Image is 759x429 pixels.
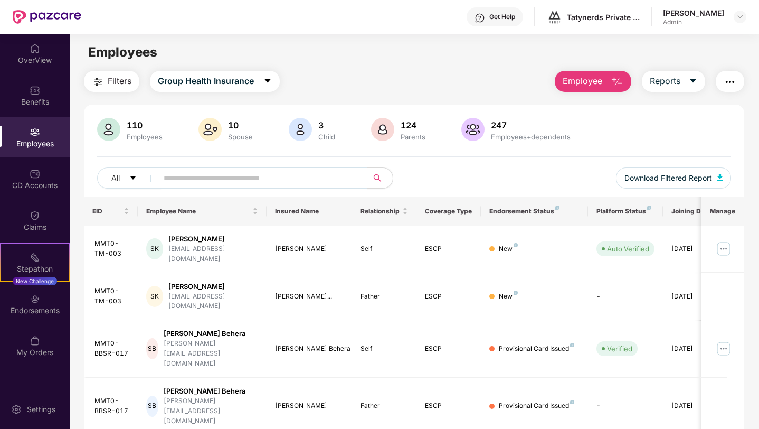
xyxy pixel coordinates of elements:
[13,10,81,24] img: New Pazcare Logo
[596,207,654,216] div: Platform Status
[30,85,40,96] img: svg+xml;base64,PHN2ZyBpZD0iQmVuZWZpdHMiIHhtbG5zPSJodHRwOi8vd3d3LnczLm9yZy8yMDAwL3N2ZyIgd2lkdGg9Ij...
[267,197,353,226] th: Insured Name
[489,207,580,216] div: Endorsement Status
[316,133,337,141] div: Child
[30,252,40,263] img: svg+xml;base64,PHN2ZyB4bWxucz0iaHR0cDovL3d3dy53My5vcmcvMjAwMC9zdmciIHdpZHRoPSIyMSIgaGVpZ2h0PSIyMC...
[425,401,472,411] div: ESCP
[146,396,158,417] div: SB
[84,197,138,226] th: EID
[11,404,22,415] img: svg+xml;base64,PHN2ZyBpZD0iU2V0dGluZy0yMHgyMCIgeG1sbnM9Imh0dHA6Ly93d3cudzMub3JnLzIwMDAvc3ZnIiB3aW...
[125,133,165,141] div: Employees
[108,74,131,88] span: Filters
[514,291,518,295] img: svg+xml;base64,PHN2ZyB4bWxucz0iaHR0cDovL3d3dy53My5vcmcvMjAwMC9zdmciIHdpZHRoPSI4IiBoZWlnaHQ9IjgiIH...
[671,244,719,254] div: [DATE]
[275,292,344,302] div: [PERSON_NAME]...
[611,76,623,88] img: svg+xml;base64,PHN2ZyB4bWxucz0iaHR0cDovL3d3dy53My5vcmcvMjAwMC9zdmciIHhtbG5zOnhsaW5rPSJodHRwOi8vd3...
[111,172,120,184] span: All
[97,167,162,189] button: Allcaret-down
[588,273,663,321] td: -
[168,292,258,312] div: [EMAIL_ADDRESS][DOMAIN_NAME]
[399,120,428,130] div: 124
[150,71,280,92] button: Group Health Insurancecaret-down
[499,401,574,411] div: Provisional Card Issued
[499,292,518,302] div: New
[547,10,562,25] img: logo%20-%20black%20(1).png
[715,240,732,257] img: manageButton
[650,74,680,88] span: Reports
[94,286,129,306] div: MMT0-TM-003
[138,197,267,226] th: Employee Name
[84,71,139,92] button: Filters
[168,244,258,264] div: [EMAIL_ADDRESS][DOMAIN_NAME]
[425,244,472,254] div: ESCP
[367,167,393,189] button: search
[360,401,408,411] div: Father
[715,340,732,357] img: manageButton
[164,329,258,339] div: [PERSON_NAME] Behera
[92,76,105,88] img: svg+xml;base64,PHN2ZyB4bWxucz0iaHR0cDovL3d3dy53My5vcmcvMjAwMC9zdmciIHdpZHRoPSIyNCIgaGVpZ2h0PSIyNC...
[88,44,157,60] span: Employees
[717,174,723,181] img: svg+xml;base64,PHN2ZyB4bWxucz0iaHR0cDovL3d3dy53My5vcmcvMjAwMC9zdmciIHhtbG5zOnhsaW5rPSJodHRwOi8vd3...
[689,77,697,86] span: caret-down
[226,133,255,141] div: Spouse
[360,344,408,354] div: Self
[425,344,472,354] div: ESCP
[416,197,481,226] th: Coverage Type
[164,396,258,426] div: [PERSON_NAME][EMAIL_ADDRESS][DOMAIN_NAME]
[30,127,40,137] img: svg+xml;base64,PHN2ZyBpZD0iRW1wbG95ZWVzIiB4bWxucz0iaHR0cDovL3d3dy53My5vcmcvMjAwMC9zdmciIHdpZHRoPS...
[360,244,408,254] div: Self
[499,244,518,254] div: New
[663,18,724,26] div: Admin
[1,264,69,274] div: Stepathon
[158,74,254,88] span: Group Health Insurance
[275,401,344,411] div: [PERSON_NAME]
[94,239,129,259] div: MMT0-TM-003
[555,71,631,92] button: Employee
[425,292,472,302] div: ESCP
[701,197,744,226] th: Manage
[489,120,573,130] div: 247
[30,210,40,221] img: svg+xml;base64,PHN2ZyBpZD0iQ2xhaW0iIHhtbG5zPSJodHRwOi8vd3d3LnczLm9yZy8yMDAwL3N2ZyIgd2lkdGg9IjIwIi...
[399,133,428,141] div: Parents
[663,8,724,18] div: [PERSON_NAME]
[499,344,574,354] div: Provisional Card Issued
[13,277,57,285] div: New Challenge
[289,118,312,141] img: svg+xml;base64,PHN2ZyB4bWxucz0iaHR0cDovL3d3dy53My5vcmcvMjAwMC9zdmciIHhtbG5zOnhsaW5rPSJodHRwOi8vd3...
[736,13,744,21] img: svg+xml;base64,PHN2ZyBpZD0iRHJvcGRvd24tMzJ4MzIiIHhtbG5zPSJodHRwOi8vd3d3LnczLm9yZy8yMDAwL3N2ZyIgd2...
[263,77,272,86] span: caret-down
[198,118,222,141] img: svg+xml;base64,PHN2ZyB4bWxucz0iaHR0cDovL3d3dy53My5vcmcvMjAwMC9zdmciIHhtbG5zOnhsaW5rPSJodHRwOi8vd3...
[371,118,394,141] img: svg+xml;base64,PHN2ZyB4bWxucz0iaHR0cDovL3d3dy53My5vcmcvMjAwMC9zdmciIHhtbG5zOnhsaW5rPSJodHRwOi8vd3...
[724,76,736,88] img: svg+xml;base64,PHN2ZyB4bWxucz0iaHR0cDovL3d3dy53My5vcmcvMjAwMC9zdmciIHdpZHRoPSIyNCIgaGVpZ2h0PSIyNC...
[475,13,485,23] img: svg+xml;base64,PHN2ZyBpZD0iSGVscC0zMngzMiIgeG1sbnM9Imh0dHA6Ly93d3cudzMub3JnLzIwMDAvc3ZnIiB3aWR0aD...
[642,71,705,92] button: Reportscaret-down
[97,118,120,141] img: svg+xml;base64,PHN2ZyB4bWxucz0iaHR0cDovL3d3dy53My5vcmcvMjAwMC9zdmciIHhtbG5zOnhsaW5rPSJodHRwOi8vd3...
[164,386,258,396] div: [PERSON_NAME] Behera
[146,338,158,359] div: SB
[352,197,416,226] th: Relationship
[671,292,719,302] div: [DATE]
[146,207,250,216] span: Employee Name
[461,118,485,141] img: svg+xml;base64,PHN2ZyB4bWxucz0iaHR0cDovL3d3dy53My5vcmcvMjAwMC9zdmciIHhtbG5zOnhsaW5rPSJodHRwOi8vd3...
[367,174,387,182] span: search
[125,120,165,130] div: 110
[671,344,719,354] div: [DATE]
[94,339,129,359] div: MMT0-BBSR-017
[663,197,727,226] th: Joining Date
[275,344,344,354] div: [PERSON_NAME] Behera
[563,74,602,88] span: Employee
[146,238,164,259] div: SK
[92,207,121,216] span: EID
[129,174,137,183] span: caret-down
[226,120,255,130] div: 10
[555,206,559,210] img: svg+xml;base64,PHN2ZyB4bWxucz0iaHR0cDovL3d3dy53My5vcmcvMjAwMC9zdmciIHdpZHRoPSI4IiBoZWlnaHQ9IjgiIH...
[647,206,651,210] img: svg+xml;base64,PHN2ZyB4bWxucz0iaHR0cDovL3d3dy53My5vcmcvMjAwMC9zdmciIHdpZHRoPSI4IiBoZWlnaHQ9IjgiIH...
[164,339,258,369] div: [PERSON_NAME][EMAIL_ADDRESS][DOMAIN_NAME]
[514,243,518,247] img: svg+xml;base64,PHN2ZyB4bWxucz0iaHR0cDovL3d3dy53My5vcmcvMjAwMC9zdmciIHdpZHRoPSI4IiBoZWlnaHQ9IjgiIH...
[168,234,258,244] div: [PERSON_NAME]
[30,335,40,346] img: svg+xml;base64,PHN2ZyBpZD0iTXlfT3JkZXJzIiBkYXRhLW5hbWU9Ik15IE9yZGVycyIgeG1sbnM9Imh0dHA6Ly93d3cudz...
[360,292,408,302] div: Father
[316,120,337,130] div: 3
[489,133,573,141] div: Employees+dependents
[30,169,40,179] img: svg+xml;base64,PHN2ZyBpZD0iQ0RfQWNjb3VudHMiIGRhdGEtbmFtZT0iQ0QgQWNjb3VudHMiIHhtbG5zPSJodHRwOi8vd3...
[567,12,641,22] div: Tatynerds Private Limited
